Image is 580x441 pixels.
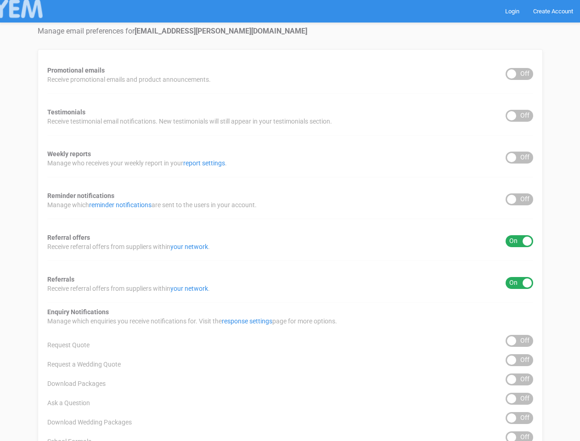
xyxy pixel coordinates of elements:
strong: Weekly reports [47,150,91,158]
span: Receive referral offers from suppliers within . [47,242,210,251]
span: Receive promotional emails and product announcements. [47,75,211,84]
a: reminder notifications [89,201,152,209]
a: response settings [222,317,272,325]
strong: [EMAIL_ADDRESS][PERSON_NAME][DOMAIN_NAME] [135,27,307,35]
strong: Reminder notifications [47,192,114,199]
a: your network [170,243,208,250]
span: Manage which enquiries you receive notifications for. Visit the page for more options. [47,317,337,326]
strong: Referral offers [47,234,90,241]
span: Receive testimonial email notifications. New testimonials will still appear in your testimonials ... [47,117,332,126]
h4: Manage email preferences for [38,27,543,35]
span: Manage which are sent to the users in your account. [47,200,257,209]
strong: Testimonials [47,108,85,116]
strong: Referrals [47,276,74,283]
span: Manage who receives your weekly report in your . [47,158,227,168]
a: your network [170,285,208,292]
span: Request a Wedding Quote [47,360,121,369]
span: Ask a Question [47,398,90,407]
span: Request Quote [47,340,90,350]
a: report settings [183,159,225,167]
strong: Promotional emails [47,67,105,74]
span: Download Packages [47,379,106,388]
span: Download Wedding Packages [47,418,132,427]
span: Receive referral offers from suppliers within . [47,284,210,293]
strong: Enquiry Notifications [47,308,109,316]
